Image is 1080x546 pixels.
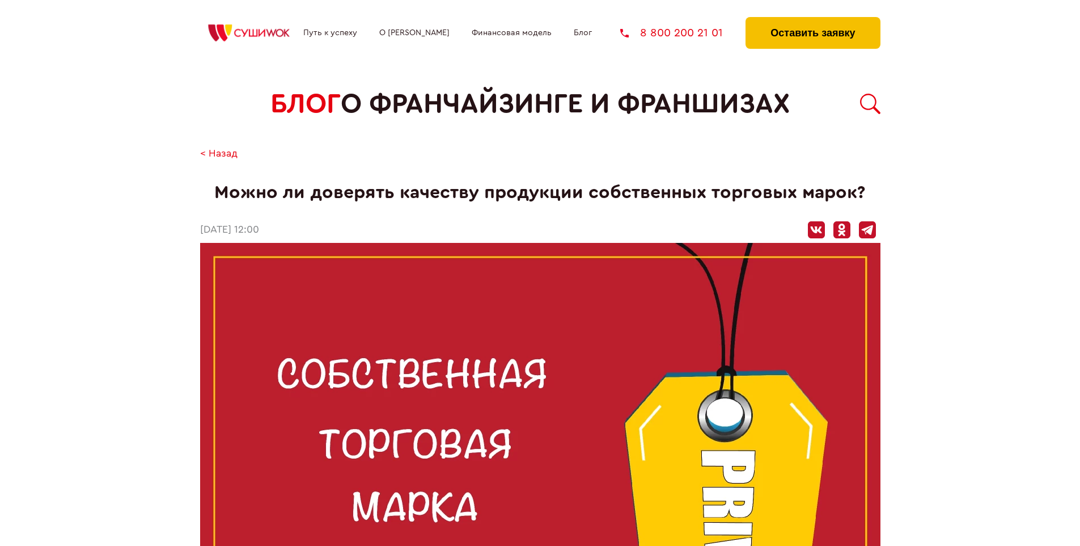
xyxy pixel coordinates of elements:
[574,28,592,37] a: Блог
[472,28,552,37] a: Финансовая модель
[640,27,723,39] span: 8 800 200 21 01
[620,27,723,39] a: 8 800 200 21 01
[200,182,880,203] h1: Можно ли доверять качеству продукции собственных торговых марок?
[200,148,238,160] a: < Назад
[379,28,450,37] a: О [PERSON_NAME]
[270,89,341,120] span: БЛОГ
[200,224,259,236] time: [DATE] 12:00
[341,89,790,120] span: о франчайзинге и франшизах
[746,17,880,49] button: Оставить заявку
[303,28,357,37] a: Путь к успеху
